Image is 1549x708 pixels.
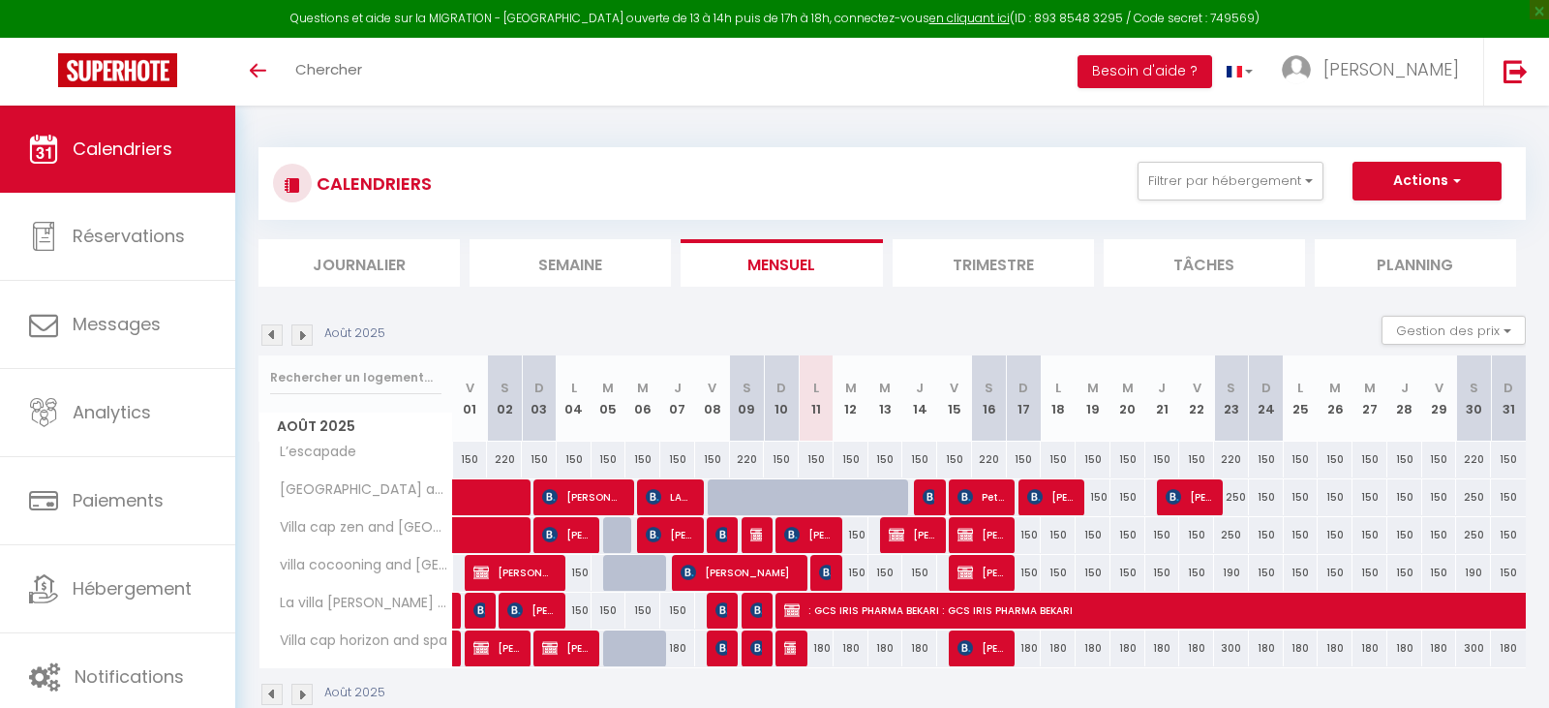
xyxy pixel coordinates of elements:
div: 220 [730,442,765,477]
div: 150 [1179,517,1214,553]
div: 180 [1387,631,1422,666]
th: 30 [1456,355,1491,442]
abbr: V [466,379,474,397]
span: Paiements [73,488,164,512]
abbr: M [637,379,649,397]
span: [PERSON_NAME] [507,592,554,629]
span: [PERSON_NAME] [750,592,762,629]
div: 150 [1179,442,1214,477]
th: 11 [799,355,834,442]
div: 150 [1110,555,1145,591]
div: 150 [1422,517,1457,553]
abbr: L [1297,379,1303,397]
div: 150 [1249,517,1284,553]
div: 150 [1284,517,1319,553]
div: 150 [834,555,868,591]
div: 150 [902,555,937,591]
span: La villa [PERSON_NAME] and [GEOGRAPHIC_DATA] [262,593,456,614]
span: Villa cap zen and [GEOGRAPHIC_DATA] [262,517,456,539]
th: 02 [487,355,522,442]
span: [PERSON_NAME] [542,478,623,515]
div: 150 [660,442,695,477]
div: 250 [1456,479,1491,515]
a: en cliquant ici [929,10,1010,26]
span: [PERSON_NAME] [473,592,485,629]
span: Villa cap horizon and spa [262,631,452,652]
abbr: M [602,379,614,397]
abbr: L [571,379,577,397]
abbr: S [743,379,751,397]
li: Semaine [470,239,671,287]
div: 150 [1491,479,1526,515]
div: 150 [1145,555,1180,591]
div: 220 [1214,442,1249,477]
abbr: M [1122,379,1134,397]
iframe: LiveChat chat widget [1468,627,1549,708]
div: 250 [1214,479,1249,515]
div: 150 [1110,517,1145,553]
abbr: V [950,379,958,397]
div: 150 [1007,555,1042,591]
div: 150 [1318,555,1352,591]
div: 150 [1249,442,1284,477]
th: 13 [868,355,903,442]
abbr: S [985,379,993,397]
div: 150 [1284,555,1319,591]
li: Planning [1315,239,1516,287]
div: 180 [1110,631,1145,666]
div: 150 [1422,442,1457,477]
div: 150 [1076,555,1110,591]
th: 27 [1352,355,1387,442]
div: 180 [1284,631,1319,666]
abbr: J [916,379,924,397]
span: Hébergement [73,576,192,600]
span: Chercher [295,59,362,79]
div: 150 [1422,555,1457,591]
th: 23 [1214,355,1249,442]
div: 150 [1110,479,1145,515]
div: 150 [1076,517,1110,553]
div: 250 [1214,517,1249,553]
div: 190 [1456,555,1491,591]
th: 15 [937,355,972,442]
th: 09 [730,355,765,442]
div: 150 [1318,442,1352,477]
th: 28 [1387,355,1422,442]
abbr: S [1470,379,1478,397]
span: [PERSON_NAME] [923,478,934,515]
button: Besoin d'aide ? [1078,55,1212,88]
abbr: V [708,379,716,397]
span: Réservations [73,224,185,248]
span: [PERSON_NAME] Et [PERSON_NAME] [PERSON_NAME] Et OULEDI [542,516,589,553]
div: 150 [1318,517,1352,553]
th: 25 [1284,355,1319,442]
div: 150 [1352,479,1387,515]
th: 04 [557,355,592,442]
div: 150 [1284,479,1319,515]
div: 220 [487,442,522,477]
div: 150 [695,442,730,477]
abbr: M [1364,379,1376,397]
div: 150 [1110,442,1145,477]
th: 07 [660,355,695,442]
span: [PERSON_NAME] [784,516,831,553]
div: 150 [1387,442,1422,477]
th: 22 [1179,355,1214,442]
div: 150 [557,593,592,629]
div: 150 [1007,517,1042,553]
img: ... [1282,55,1311,84]
span: Août 2025 [259,413,452,441]
th: 21 [1145,355,1180,442]
span: [PERSON_NAME] [681,554,797,591]
span: [PERSON_NAME] [473,554,555,591]
span: [PERSON_NAME] [750,516,762,553]
div: 150 [1352,517,1387,553]
div: 150 [1076,479,1110,515]
th: 29 [1422,355,1457,442]
abbr: D [1018,379,1028,397]
abbr: M [1087,379,1099,397]
a: [PERSON_NAME] SAKOK [453,631,463,667]
img: Super Booking [58,53,177,87]
div: 150 [1284,442,1319,477]
div: 300 [1456,631,1491,666]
